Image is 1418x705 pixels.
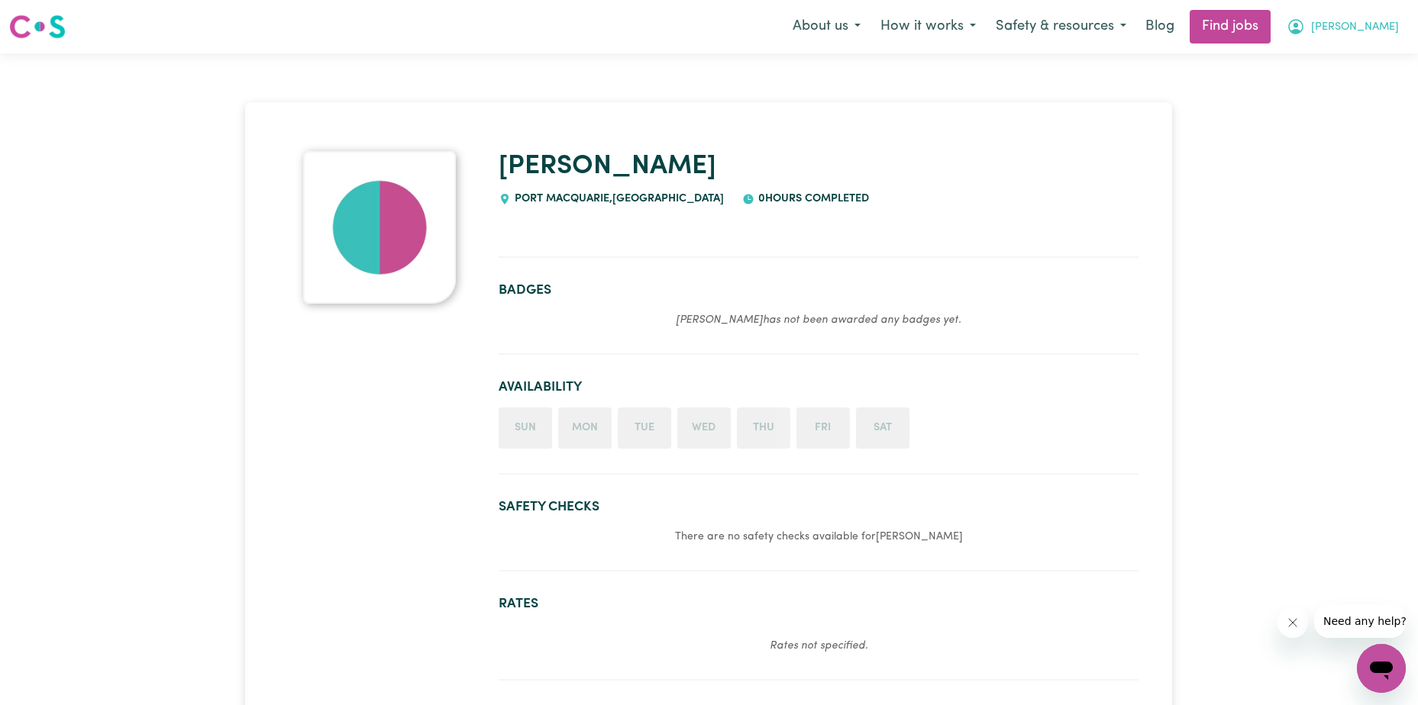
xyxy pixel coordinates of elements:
[871,11,986,43] button: How it works
[1190,10,1271,43] a: Find jobs
[1357,644,1406,693] iframe: Button to launch messaging window
[796,407,850,449] li: Unavailable on Friday
[499,407,552,449] li: Unavailable on Sunday
[676,314,961,326] em: [PERSON_NAME] has not been awarded any badges yet.
[1136,10,1184,43] a: Blog
[754,193,869,204] span: 0 hours completed
[499,282,1139,298] h2: Badges
[1277,607,1308,638] iframe: Close message
[737,407,790,449] li: Unavailable on Thursday
[499,499,1139,515] h2: Safety Checks
[303,151,456,304] img: Aimee
[499,596,1139,612] h2: Rates
[618,407,671,449] li: Unavailable on Tuesday
[9,9,66,44] a: Careseekers logo
[770,640,868,652] em: Rates not specified.
[675,531,963,542] small: There are no safety checks available for [PERSON_NAME]
[783,11,871,43] button: About us
[279,151,480,304] a: Aimee's profile picture'
[558,407,612,449] li: Unavailable on Monday
[1314,604,1406,638] iframe: Message from company
[1311,19,1399,36] span: [PERSON_NAME]
[511,193,724,204] span: PORT MACQUARIE , [GEOGRAPHIC_DATA]
[1277,11,1409,43] button: My Account
[677,407,731,449] li: Unavailable on Wednesday
[499,153,716,180] a: [PERSON_NAME]
[856,407,909,449] li: Unavailable on Saturday
[9,11,92,23] span: Need any help?
[9,13,66,40] img: Careseekers logo
[499,379,1139,395] h2: Availability
[986,11,1136,43] button: Safety & resources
